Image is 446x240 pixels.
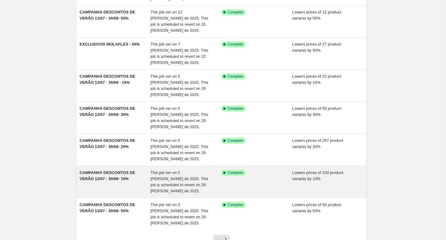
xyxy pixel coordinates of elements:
span: CAMPANHA DESCONTOS DE VERÃO 13/07 - 30/08- 30% [80,106,135,117]
span: Lowers prices of 103 product variants by 10% [292,170,343,181]
span: CAMPANHA DESCONTOS DE VERÃO 13/07 - 30/08 - 15% [80,74,135,85]
span: This job ran on 5 [PERSON_NAME] de 2025. This job is scheduled to revert on 29 [PERSON_NAME] de 2... [151,74,208,97]
span: This job ran on 5 [PERSON_NAME] de 2025. This job is scheduled to revert on 29 [PERSON_NAME] de 2... [151,138,208,161]
span: Complete [227,106,243,111]
span: Complete [227,202,243,207]
span: Lowers prices of 257 product variants by 20% [292,138,343,149]
span: Lowers prices of 27 product variants by 50% [292,42,341,53]
span: CAMPANHA DESCONTOS DE VERÃO 13/07 - 30/08- 10% [80,170,135,181]
span: Complete [227,42,243,47]
span: This job ran on 5 [PERSON_NAME] de 2025. This job is scheduled to revert on 29 [PERSON_NAME] de 2... [151,106,208,129]
span: Complete [227,10,243,15]
span: CAMPANHA DESCONTOS DE VERÃO 13/07 - 30/08- 20% [80,138,135,149]
span: CAMPANHA DESCONTOS DE VERÃO 13/07 - 30/08- 55% [80,10,135,20]
span: This job ran on 5 [PERSON_NAME] de 2025. This job is scheduled to revert on 29 [PERSON_NAME] de 2... [151,170,208,193]
span: Complete [227,138,243,143]
span: Lowers prices of 50 product variants by 50% [292,202,341,213]
span: Lowers prices of 50 product variants by 30% [292,106,341,117]
span: Complete [227,170,243,175]
span: CAMPANHA DESCONTOS DE VERÃO 13/07 - 30/08- 50% [80,202,135,213]
span: This job ran on 5 [PERSON_NAME] de 2025. This job is scheduled to revert on 29 [PERSON_NAME] de 2... [151,202,208,225]
span: EXCLUSIVOS MOLAFLEX - 50% [80,42,140,46]
span: This job ran on 12 [PERSON_NAME] de 2025. This job is scheduled to revert on 31 [PERSON_NAME] de ... [151,10,208,33]
span: Lowers prices of 22 product variants by 15% [292,74,341,85]
span: Complete [227,74,243,79]
span: This job ran on 7 [PERSON_NAME] de 2025. This job is scheduled to revert on 22 [PERSON_NAME] de 2... [151,42,208,65]
span: Lowers prices of 12 product variants by 55% [292,10,341,20]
